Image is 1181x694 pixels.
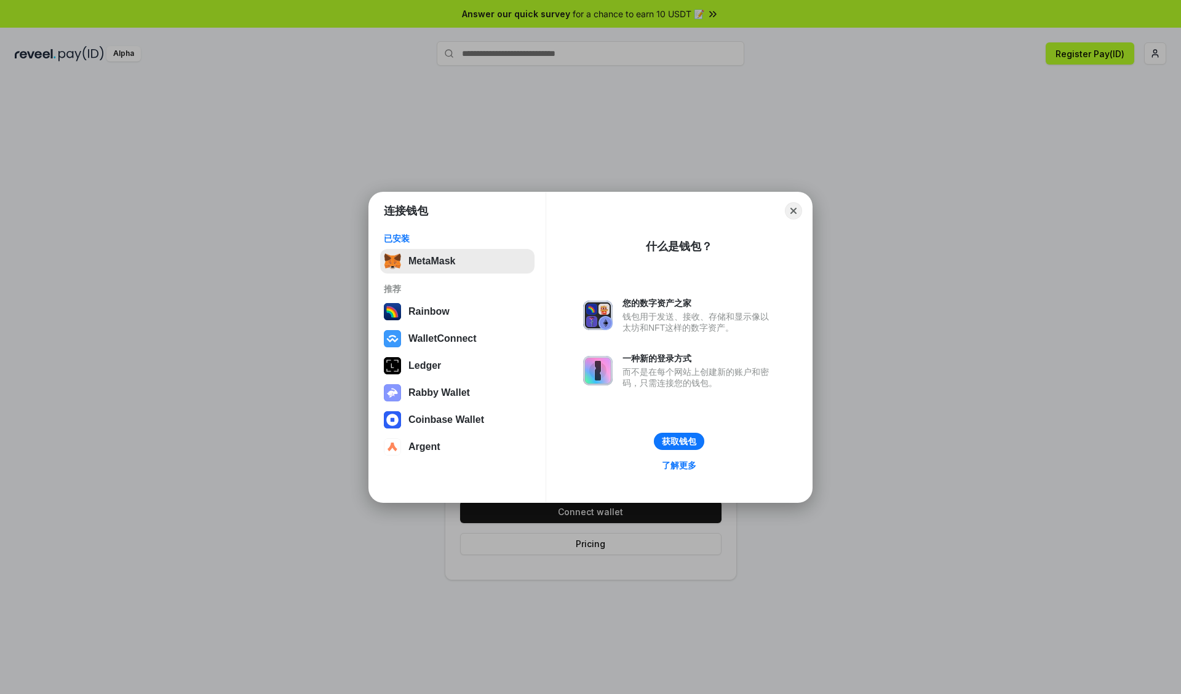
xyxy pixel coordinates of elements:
[654,433,704,450] button: 获取钱包
[380,381,535,405] button: Rabby Wallet
[646,239,712,254] div: 什么是钱包？
[380,249,535,274] button: MetaMask
[384,303,401,320] img: svg+xml,%3Csvg%20width%3D%22120%22%20height%3D%22120%22%20viewBox%3D%220%200%20120%20120%22%20fil...
[384,203,428,218] h1: 连接钱包
[380,299,535,324] button: Rainbow
[583,301,613,330] img: svg+xml,%3Csvg%20xmlns%3D%22http%3A%2F%2Fwww.w3.org%2F2000%2Fsvg%22%20fill%3D%22none%22%20viewBox...
[408,414,484,425] div: Coinbase Wallet
[785,202,802,219] button: Close
[384,384,401,401] img: svg+xml,%3Csvg%20xmlns%3D%22http%3A%2F%2Fwww.w3.org%2F2000%2Fsvg%22%20fill%3D%22none%22%20viewBox...
[380,353,535,378] button: Ledger
[622,366,775,388] div: 而不是在每个网站上创建新的账户和密码，只需连接您的钱包。
[380,408,535,432] button: Coinbase Wallet
[408,360,441,371] div: Ledger
[408,256,455,267] div: MetaMask
[384,411,401,428] img: svg+xml,%3Csvg%20width%3D%2228%22%20height%3D%2228%22%20viewBox%3D%220%200%2028%2028%22%20fill%3D...
[654,457,704,473] a: 了解更多
[380,435,535,459] button: Argent
[384,357,401,374] img: svg+xml,%3Csvg%20xmlns%3D%22http%3A%2F%2Fwww.w3.org%2F2000%2Fsvg%22%20width%3D%2228%22%20height%3...
[408,441,440,452] div: Argent
[380,326,535,351] button: WalletConnect
[384,253,401,270] img: svg+xml,%3Csvg%20fill%3D%22none%22%20height%3D%2233%22%20viewBox%3D%220%200%2035%2033%22%20width%...
[622,353,775,364] div: 一种新的登录方式
[583,356,613,385] img: svg+xml,%3Csvg%20xmlns%3D%22http%3A%2F%2Fwww.w3.org%2F2000%2Fsvg%22%20fill%3D%22none%22%20viewBox...
[662,436,696,447] div: 获取钱包
[384,283,531,294] div: 推荐
[408,387,470,398] div: Rabby Wallet
[408,306,450,317] div: Rainbow
[408,333,477,344] div: WalletConnect
[662,460,696,471] div: 了解更多
[622,298,775,309] div: 您的数字资产之家
[384,438,401,455] img: svg+xml,%3Csvg%20width%3D%2228%22%20height%3D%2228%22%20viewBox%3D%220%200%2028%2028%22%20fill%3D...
[384,330,401,347] img: svg+xml,%3Csvg%20width%3D%2228%22%20height%3D%2228%22%20viewBox%3D%220%200%2028%2028%22%20fill%3D...
[622,311,775,333] div: 钱包用于发送、接收、存储和显示像以太坊和NFT这样的数字资产。
[384,233,531,244] div: 已安装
